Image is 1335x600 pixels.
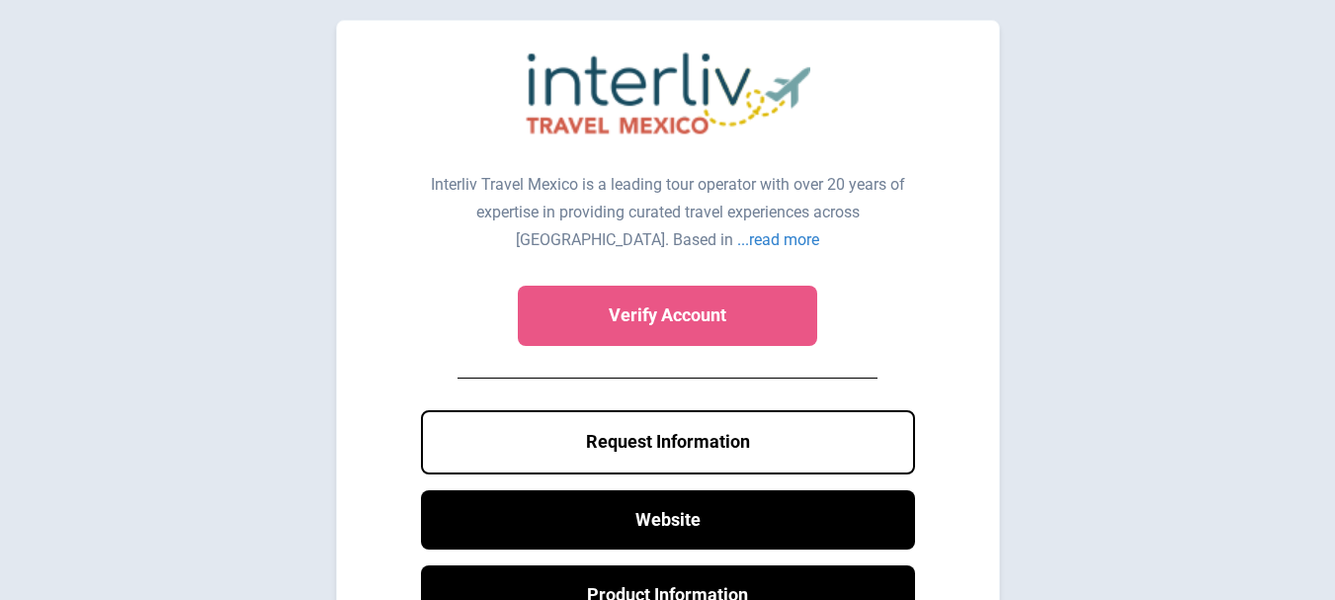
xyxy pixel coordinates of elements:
button: Request Information [421,410,915,474]
img: Interliv Travel Mexico Logo [526,52,810,135]
div: ...read more [737,230,819,249]
a: Verify Account [518,286,817,346]
a: Website [421,490,915,551]
div: Interliv Travel Mexico is a leading tour operator with over 20 years of expertise in providing cu... [431,175,905,249]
